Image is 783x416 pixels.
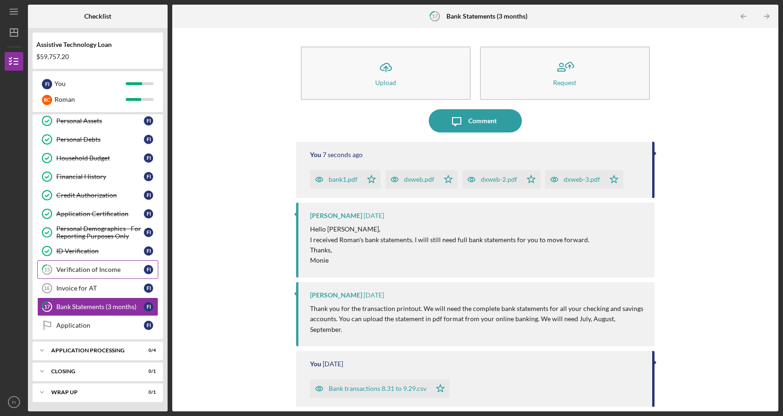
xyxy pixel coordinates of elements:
time: 2025-10-09 17:04 [364,212,384,219]
tspan: 16 [44,285,49,291]
div: Personal Demographics - For Reporting Purposes Only [56,225,144,240]
button: dxweb.pdf [385,170,458,189]
div: You [310,151,321,158]
tspan: 15 [44,267,50,273]
a: 15Verification of IncomeFI [37,260,158,279]
div: You [54,76,126,92]
a: Personal DebtsFI [37,130,158,149]
div: Application Certification [56,210,144,218]
div: F I [144,116,153,125]
button: Request [480,46,650,100]
div: Roman [54,92,126,107]
div: Financial History [56,173,144,180]
div: F I [144,135,153,144]
a: ApplicationFI [37,316,158,335]
a: Personal AssetsFI [37,112,158,130]
div: Bank transactions 8.31 to 9.29.csv [329,385,426,392]
button: bank1.pdf [310,170,381,189]
text: FI [12,400,16,405]
button: Upload [301,46,471,100]
div: 0 / 1 [139,390,156,395]
div: [PERSON_NAME] [310,212,362,219]
div: 0 / 1 [139,369,156,374]
div: Application [56,322,144,329]
a: ID VerificationFI [37,242,158,260]
div: Bank Statements (3 months) [56,303,144,310]
p: Hello [PERSON_NAME], [310,224,589,234]
div: F I [144,153,153,163]
a: Financial HistoryFI [37,167,158,186]
div: Personal Assets [56,117,144,125]
div: 0 / 4 [139,348,156,353]
tspan: 17 [432,13,438,19]
button: Bank transactions 8.31 to 9.29.csv [310,379,450,398]
b: Bank Statements (3 months) [446,13,527,20]
div: F I [144,321,153,330]
div: Verification of Income [56,266,144,273]
a: Credit AuthorizationFI [37,186,158,205]
div: F I [144,209,153,218]
p: Thank you for the transaction printout. We will need the complete bank statements for all your ch... [310,304,645,335]
div: Upload [375,79,396,86]
div: Request [553,79,576,86]
p: Monie [310,255,589,265]
div: F I [144,284,153,293]
div: dxweb.pdf [404,176,434,183]
div: You [310,360,321,368]
div: Personal Debts [56,136,144,143]
button: FI [5,393,23,411]
tspan: 17 [44,304,50,310]
button: Comment [429,109,522,132]
time: 2025-10-14 16:38 [323,151,363,158]
div: dxweb-3.pdf [564,176,600,183]
div: $59,757.20 [36,53,159,60]
div: Invoice for AT [56,284,144,292]
p: I received Roman's bank statements. I will still need full bank statements for you to move forward. [310,235,589,245]
time: 2025-10-03 20:36 [364,291,384,299]
div: F I [144,265,153,274]
div: F I [144,246,153,256]
div: Wrap up [51,390,133,395]
div: ID Verification [56,247,144,255]
div: Closing [51,369,133,374]
div: dxweb-2.pdf [481,176,517,183]
div: [PERSON_NAME] [310,291,362,299]
div: F I [144,191,153,200]
div: Credit Authorization [56,191,144,199]
a: Personal Demographics - For Reporting Purposes OnlyFI [37,223,158,242]
div: F I [42,79,52,89]
div: R C [42,95,52,105]
div: Application Processing [51,348,133,353]
div: F I [144,302,153,311]
b: Checklist [84,13,111,20]
div: F I [144,172,153,181]
div: Household Budget [56,154,144,162]
div: Comment [468,109,497,132]
time: 2025-09-30 23:17 [323,360,343,368]
button: dxweb-2.pdf [462,170,540,189]
p: Thanks, [310,245,589,255]
div: Assistive Technology Loan [36,41,159,48]
button: dxweb-3.pdf [545,170,623,189]
a: Household BudgetFI [37,149,158,167]
div: F I [144,228,153,237]
a: Application CertificationFI [37,205,158,223]
a: 16Invoice for ATFI [37,279,158,297]
div: bank1.pdf [329,176,358,183]
a: 17Bank Statements (3 months)FI [37,297,158,316]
